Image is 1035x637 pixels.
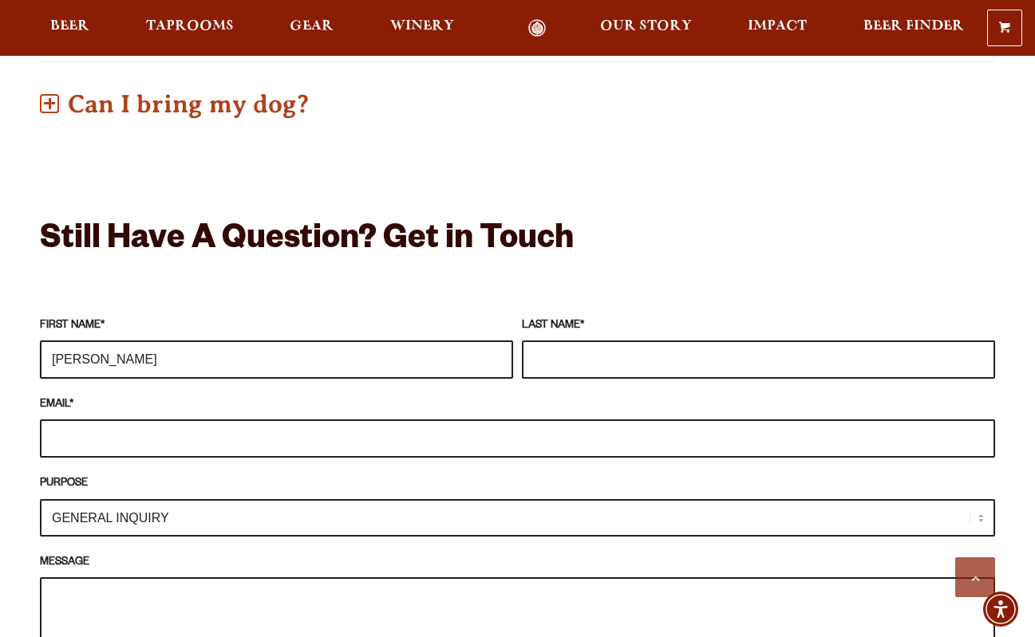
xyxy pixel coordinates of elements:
span: Our Story [600,20,692,33]
a: Winery [380,19,464,37]
label: MESSAGE [40,554,995,572]
abbr: required [101,320,105,332]
abbr: required [69,399,73,411]
a: Impact [737,19,817,37]
a: Gear [279,19,344,37]
a: Our Story [590,19,702,37]
a: Taprooms [136,19,244,37]
span: Impact [748,20,807,33]
p: Can I bring my dog? [40,76,995,132]
h2: Still Have A Question? Get in Touch [40,222,995,261]
label: FIRST NAME [40,317,513,335]
label: EMAIL [40,396,995,414]
label: LAST NAME [522,317,995,335]
span: Beer [50,20,89,33]
a: Beer [40,19,100,37]
span: Gear [290,20,334,33]
a: Beer Finder [853,19,974,37]
div: Accessibility Menu [983,592,1018,627]
label: PURPOSE [40,475,995,493]
a: Scroll to top [955,557,995,597]
span: Beer Finder [863,20,964,33]
span: Taprooms [146,20,234,33]
span: Winery [390,20,454,33]
abbr: required [580,320,584,332]
a: Odell Home [508,19,567,37]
